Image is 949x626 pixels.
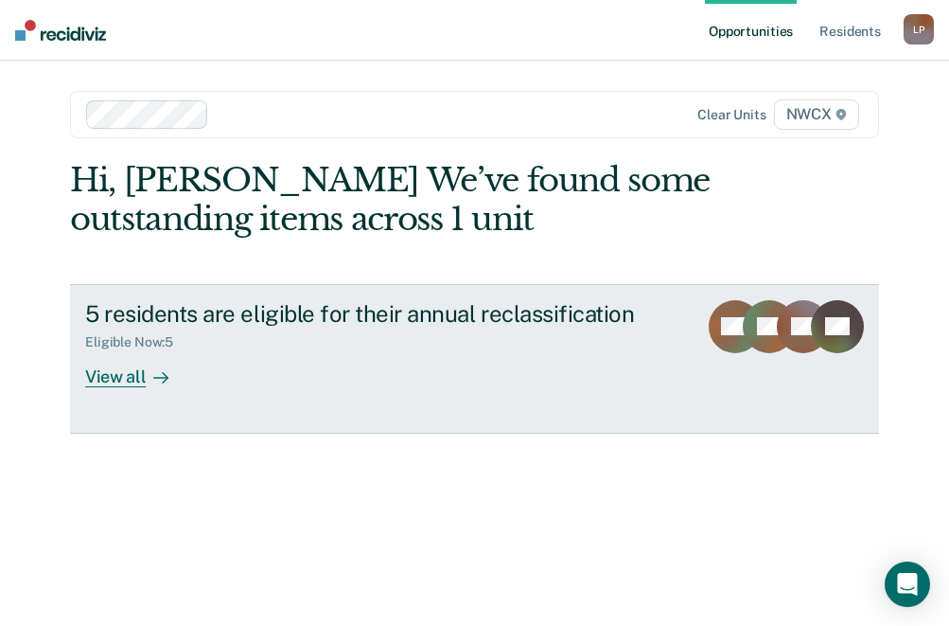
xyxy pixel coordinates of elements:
div: Hi, [PERSON_NAME] We’ve found some outstanding items across 1 unit [70,161,717,239]
div: 5 residents are eligible for their annual reclassification [85,300,682,328]
img: Recidiviz [15,20,106,41]
div: Clear units [697,107,766,123]
div: L P [904,14,934,45]
div: Eligible Now : 5 [85,334,188,350]
div: Open Intercom Messenger [885,562,930,607]
div: View all [85,350,191,387]
button: LP [904,14,934,45]
span: NWCX [774,99,859,130]
a: 5 residents are eligible for their annual reclassificationEligible Now:5View all [70,284,879,434]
